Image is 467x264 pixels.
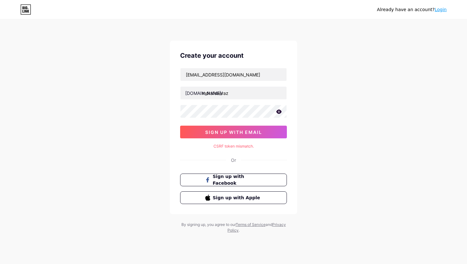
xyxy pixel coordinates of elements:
div: Create your account [180,51,287,60]
a: Terms of Service [236,222,266,227]
div: CSRF token mismatch. [180,143,287,149]
a: Login [435,7,447,12]
button: Sign up with Facebook [180,174,287,186]
button: sign up with email [180,126,287,138]
button: Sign up with Apple [180,191,287,204]
span: Sign up with Facebook [213,173,262,187]
div: [DOMAIN_NAME]/ [185,90,223,96]
div: By signing up, you agree to our and . [179,222,288,233]
div: Or [231,157,236,163]
div: Already have an account? [377,6,447,13]
span: Sign up with Apple [213,195,262,201]
span: sign up with email [205,129,262,135]
input: username [180,87,287,99]
input: Email [180,68,287,81]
